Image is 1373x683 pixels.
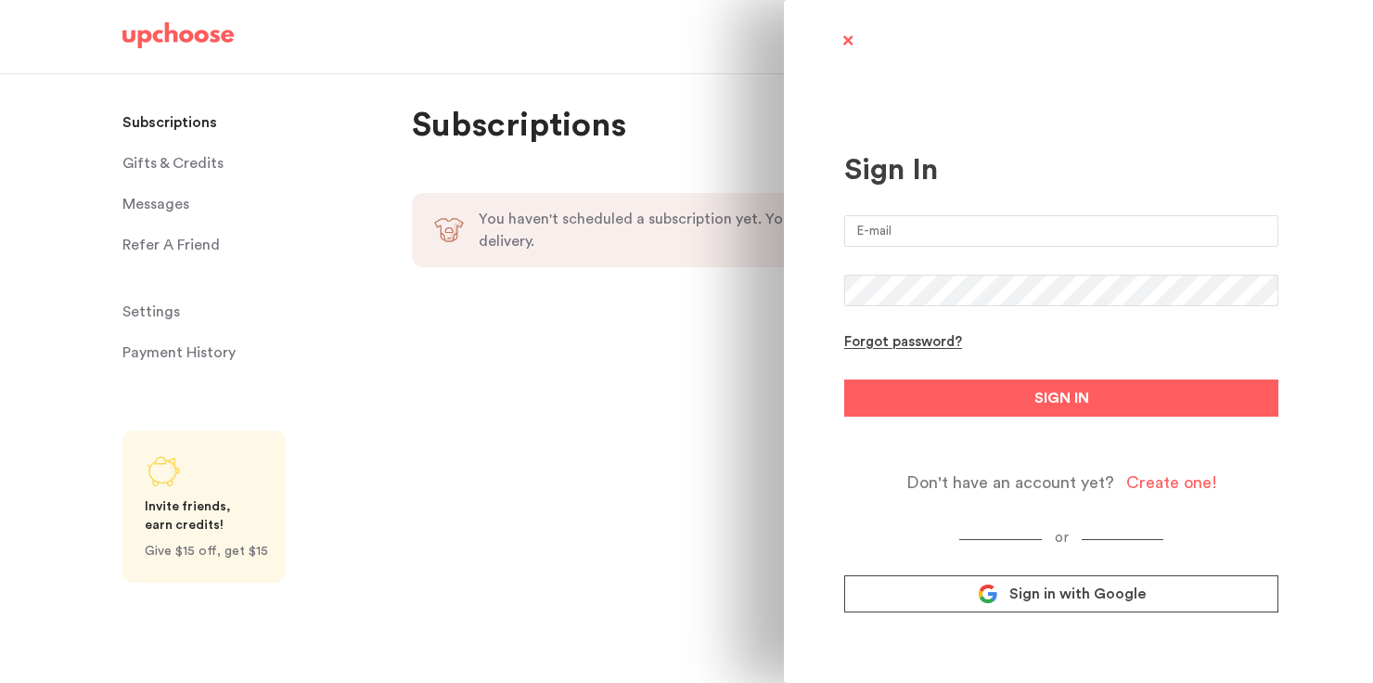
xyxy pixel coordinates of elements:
[844,152,1278,187] div: Sign In
[1009,585,1146,603] span: Sign in with Google
[844,575,1278,612] a: Sign in with Google
[844,380,1278,417] button: SIGN IN
[906,472,1114,494] span: Don't have an account yet?
[844,334,962,352] div: Forgot password?
[1126,472,1217,494] div: Create one!
[1034,387,1089,409] span: SIGN IN
[844,215,1278,247] input: E-mail
[1042,531,1082,545] span: or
